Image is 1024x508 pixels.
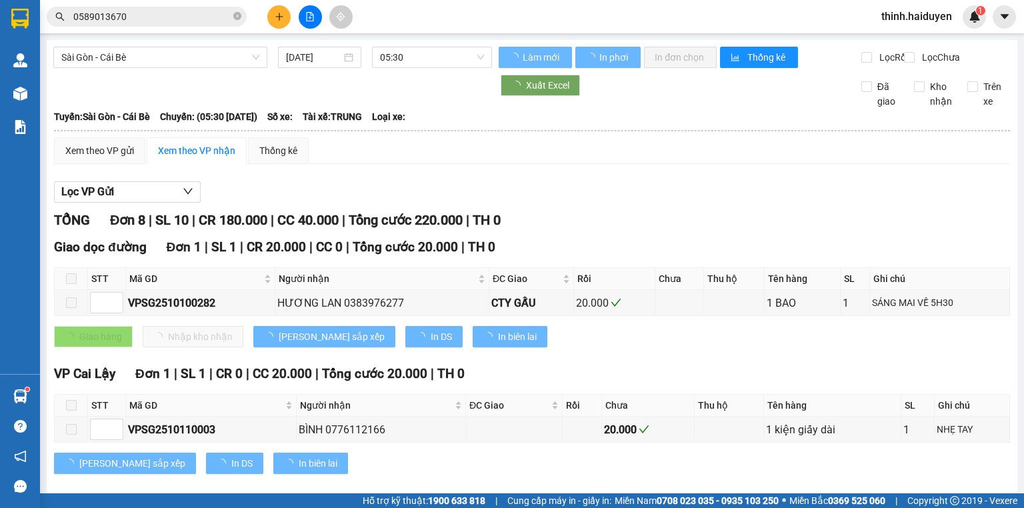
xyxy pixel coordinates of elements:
[870,268,1010,290] th: Ghi chú
[509,53,521,62] span: loading
[126,290,275,316] td: VPSG2510100282
[209,366,213,381] span: |
[13,87,27,101] img: warehouse-icon
[935,395,1010,417] th: Ghi chú
[765,268,841,290] th: Tên hàng
[380,47,485,67] span: 05:30
[14,420,27,433] span: question-circle
[160,109,257,124] span: Chuyến: (05:30 [DATE])
[498,329,537,344] span: In biên lai
[372,109,405,124] span: Loại xe:
[54,111,150,122] b: Tuyến: Sài Gòn - Cái Bè
[309,239,313,255] span: |
[299,421,463,438] div: BÌNH 0776112166
[88,268,126,290] th: STT
[286,50,341,65] input: 11/10/2025
[246,366,249,381] span: |
[205,239,208,255] span: |
[346,239,349,255] span: |
[143,326,243,347] button: Nhập kho nhận
[903,421,932,438] div: 1
[604,421,692,438] div: 20.000
[299,456,337,471] span: In biên lai
[472,493,475,508] span: |
[135,366,171,381] span: Đơn 1
[405,326,463,347] button: In DS
[259,143,297,158] div: Thống kê
[300,398,452,413] span: Người nhận
[13,120,27,134] img: solution-icon
[602,395,695,417] th: Chưa
[978,6,983,15] span: 1
[353,239,458,255] span: Tổng cước 20.000
[168,493,171,508] span: |
[437,366,465,381] span: TH 0
[901,395,935,417] th: SL
[895,493,897,508] span: |
[175,493,200,508] span: SL 5
[599,50,630,65] span: In phơi
[316,239,343,255] span: CC 0
[644,47,717,68] button: In đơn chọn
[279,271,475,286] span: Người nhận
[231,456,253,471] span: In DS
[315,366,319,381] span: |
[92,74,101,83] span: environment
[92,73,157,99] b: Ngã 3 An Cư, KĐT An Thạnh
[217,459,231,468] span: loading
[79,456,185,471] span: [PERSON_NAME] sắp xếp
[639,424,649,435] span: check
[54,366,115,381] span: VP Cai Lậy
[110,212,145,228] span: Đơn 8
[287,493,346,508] span: CC 20.000
[158,143,235,158] div: Xem theo VP nhận
[917,50,962,65] span: Lọc Chưa
[349,212,463,228] span: Tổng cước 220.000
[473,326,547,347] button: In biên lai
[507,493,611,508] span: Cung cấp máy in - giấy in:
[280,493,283,508] span: |
[13,53,27,67] img: warehouse-icon
[183,186,193,197] span: down
[129,493,165,508] span: Đơn 3
[491,295,571,311] div: CTY GẤU
[279,329,385,344] span: [PERSON_NAME] sắp xếp
[55,12,65,21] span: search
[349,493,353,508] span: |
[305,12,315,21] span: file-add
[126,417,297,443] td: VPSG2510110003
[828,495,885,506] strong: 0369 525 060
[937,422,1007,437] div: NHẸ TAY
[174,366,177,381] span: |
[273,453,348,474] button: In biên lai
[92,57,177,71] li: VP VP An Cư
[253,366,312,381] span: CC 20.000
[789,493,885,508] span: Miền Bắc
[615,493,779,508] span: Miền Nam
[155,212,189,228] span: SL 10
[181,366,206,381] span: SL 1
[363,493,485,508] span: Hỗ trợ kỹ thuật:
[872,295,1007,310] div: SÁNG MAI VỀ 5H30
[128,295,273,311] div: VPSG2510100282
[431,366,434,381] span: |
[469,398,549,413] span: ĐC Giao
[267,5,291,29] button: plus
[253,326,395,347] button: [PERSON_NAME] sắp xếp
[65,143,134,158] div: Xem theo VP gửi
[976,6,985,15] sup: 1
[495,493,497,508] span: |
[526,78,569,93] span: Xuất Excel
[7,7,193,32] li: Hải Duyên
[767,295,838,311] div: 1 BAO
[999,11,1011,23] span: caret-down
[576,295,653,311] div: 20.000
[322,366,427,381] span: Tổng cước 20.000
[11,9,29,29] img: logo-vxr
[586,53,597,62] span: loading
[479,493,506,508] span: TH 0
[203,493,207,508] span: |
[431,329,452,344] span: In DS
[501,75,580,96] button: Xuất Excel
[978,79,1011,109] span: Trên xe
